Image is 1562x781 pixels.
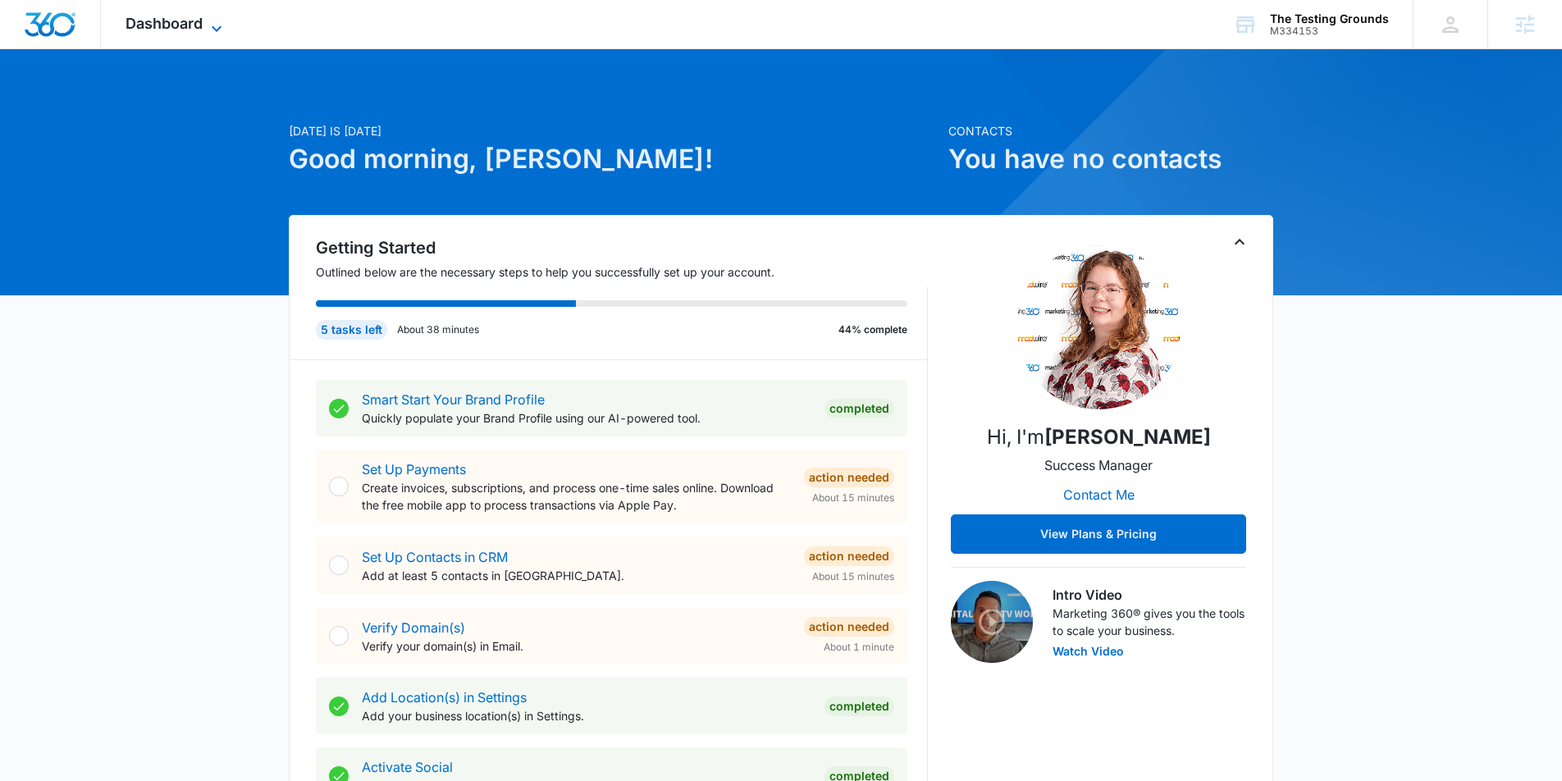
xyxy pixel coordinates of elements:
[289,139,939,179] h1: Good morning, [PERSON_NAME]!
[316,263,928,281] p: Outlined below are the necessary steps to help you successfully set up your account.
[838,322,907,337] p: 44% complete
[987,422,1211,452] p: Hi, I'm
[804,546,894,566] div: Action Needed
[362,759,453,775] a: Activate Social
[951,581,1033,663] img: Intro Video
[1270,25,1389,37] div: account id
[812,569,894,584] span: About 15 minutes
[362,479,791,514] p: Create invoices, subscriptions, and process one-time sales online. Download the free mobile app t...
[362,637,791,655] p: Verify your domain(s) in Email.
[316,320,387,340] div: 5 tasks left
[1016,245,1181,409] img: Cheyenne von Hoene
[362,461,466,477] a: Set Up Payments
[362,549,508,565] a: Set Up Contacts in CRM
[824,399,894,418] div: Completed
[948,139,1273,179] h1: You have no contacts
[1053,646,1124,657] button: Watch Video
[1047,475,1151,514] button: Contact Me
[1270,12,1389,25] div: account name
[804,468,894,487] div: Action Needed
[1044,455,1153,475] p: Success Manager
[804,617,894,637] div: Action Needed
[362,409,811,427] p: Quickly populate your Brand Profile using our AI-powered tool.
[362,689,527,706] a: Add Location(s) in Settings
[316,235,928,260] h2: Getting Started
[362,707,811,724] p: Add your business location(s) in Settings.
[362,567,791,584] p: Add at least 5 contacts in [GEOGRAPHIC_DATA].
[289,122,939,139] p: [DATE] is [DATE]
[824,697,894,716] div: Completed
[951,514,1246,554] button: View Plans & Pricing
[1230,232,1249,252] button: Toggle Collapse
[824,640,894,655] span: About 1 minute
[397,322,479,337] p: About 38 minutes
[948,122,1273,139] p: Contacts
[126,15,203,32] span: Dashboard
[1053,585,1246,605] h3: Intro Video
[362,619,465,636] a: Verify Domain(s)
[1053,605,1246,639] p: Marketing 360® gives you the tools to scale your business.
[812,491,894,505] span: About 15 minutes
[1044,425,1211,449] strong: [PERSON_NAME]
[362,391,545,408] a: Smart Start Your Brand Profile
